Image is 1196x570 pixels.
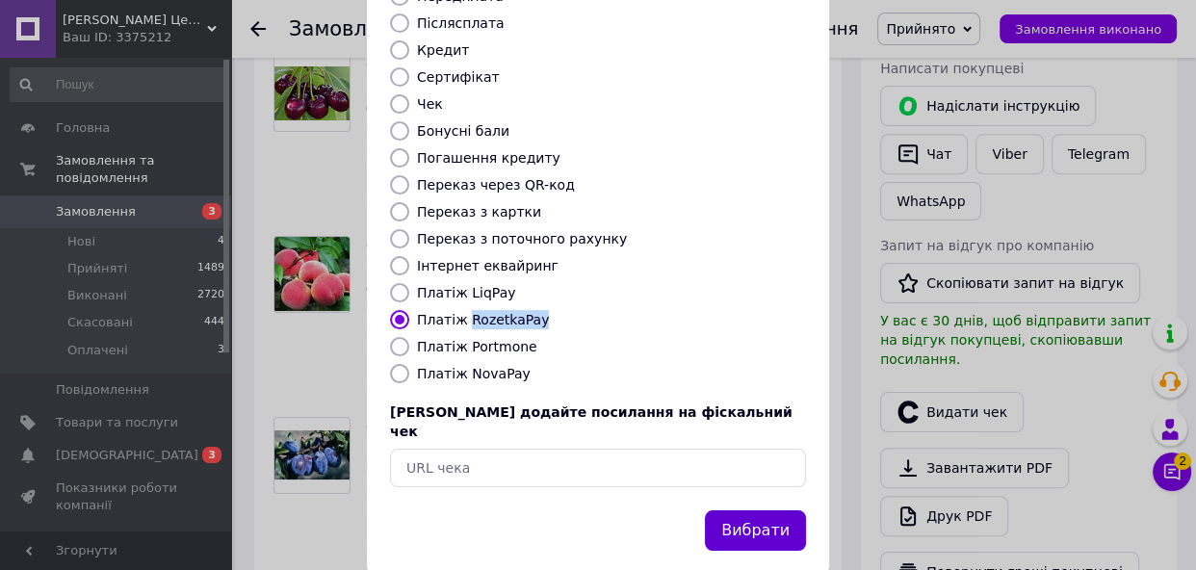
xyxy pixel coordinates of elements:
[417,15,505,31] label: Післясплата
[390,404,793,439] span: [PERSON_NAME] додайте посилання на фіскальний чек
[417,204,541,220] label: Переказ з картки
[417,123,509,139] label: Бонусні бали
[417,339,537,354] label: Платіж Portmone
[705,510,806,552] button: Вибрати
[417,69,500,85] label: Сертифікат
[417,42,469,58] label: Кредит
[417,312,549,327] label: Платіж RozetkaPay
[417,366,531,381] label: Платіж NovaPay
[417,96,443,112] label: Чек
[390,449,806,487] input: URL чека
[417,150,560,166] label: Погашення кредиту
[417,177,575,193] label: Переказ через QR-код
[417,231,627,246] label: Переказ з поточного рахунку
[417,258,559,273] label: Інтернет еквайринг
[417,285,515,300] label: Платіж LiqPay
